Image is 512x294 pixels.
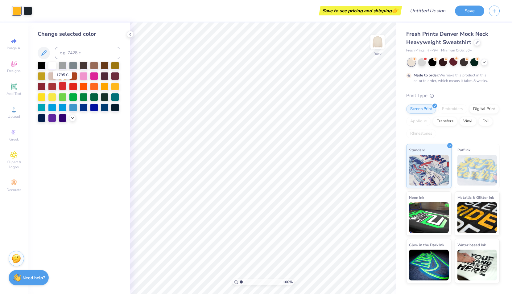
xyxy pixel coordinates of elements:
strong: Need help? [23,275,45,281]
span: Fresh Prints Denver Mock Neck Heavyweight Sweatshirt [406,30,488,46]
img: Metallic & Glitter Ink [457,202,497,233]
img: Neon Ink [409,202,449,233]
span: Greek [9,137,19,142]
span: Image AI [7,46,21,51]
span: Water based Ink [457,242,486,248]
div: Embroidery [438,104,467,114]
div: Change selected color [38,30,120,38]
span: Neon Ink [409,194,424,201]
input: e.g. 7428 c [55,47,120,59]
span: 100 % [283,279,293,285]
button: Save [455,6,484,16]
div: 1795 C [53,71,72,79]
div: Digital Print [469,104,499,114]
img: Back [371,36,384,48]
img: Glow in the Dark Ink [409,250,449,280]
img: Standard [409,155,449,186]
strong: Made to order: [414,73,439,78]
span: # FP94 [427,48,438,53]
span: Puff Ink [457,147,470,153]
div: Rhinestones [406,129,436,138]
div: Save to see pricing and shipping [320,6,400,15]
div: We make this product in this color to order, which means it takes 8 weeks. [414,72,489,84]
span: 👉 [392,7,398,14]
div: Screen Print [406,104,436,114]
span: Fresh Prints [406,48,424,53]
div: Applique [406,117,431,126]
img: Water based Ink [457,250,497,280]
span: Add Text [6,91,21,96]
span: Metallic & Glitter Ink [457,194,494,201]
span: Designs [7,68,21,73]
div: Foil [478,117,493,126]
span: Decorate [6,187,21,192]
span: Upload [8,114,20,119]
div: Transfers [433,117,457,126]
div: Vinyl [459,117,477,126]
img: Puff Ink [457,155,497,186]
div: Back [374,51,382,57]
span: Minimum Order: 50 + [441,48,472,53]
input: Untitled Design [405,5,450,17]
span: Glow in the Dark Ink [409,242,444,248]
span: Standard [409,147,425,153]
span: Clipart & logos [3,160,25,169]
div: Print Type [406,92,500,99]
